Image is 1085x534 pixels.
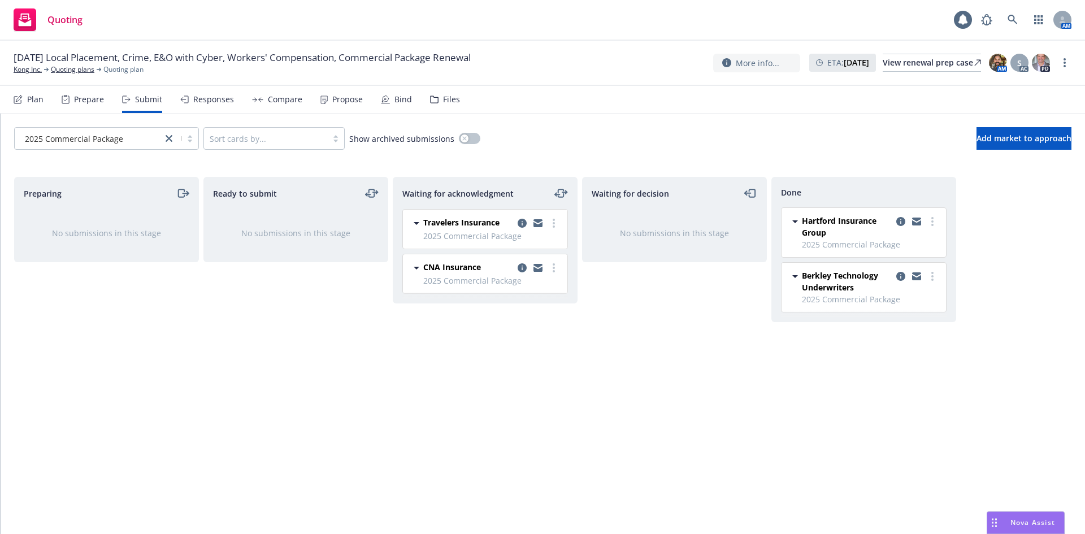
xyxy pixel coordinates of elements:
[1027,8,1050,31] a: Switch app
[9,4,87,36] a: Quoting
[515,261,529,275] a: copy logging email
[162,132,176,145] a: close
[1017,57,1022,69] span: S
[268,95,302,104] div: Compare
[14,64,42,75] a: Kong Inc.
[554,186,568,200] a: moveLeftRight
[33,227,180,239] div: No submissions in this stage
[883,54,981,71] div: View renewal prep case
[910,215,923,228] a: copy logging email
[592,188,669,199] span: Waiting for decision
[1010,518,1055,527] span: Nova Assist
[547,216,561,230] a: more
[531,261,545,275] a: copy logging email
[976,133,1071,144] span: Add market to approach
[103,64,144,75] span: Quoting plan
[423,275,561,286] span: 2025 Commercial Package
[975,8,998,31] a: Report a Bug
[547,261,561,275] a: more
[349,133,454,145] span: Show archived submissions
[713,54,800,72] button: More info...
[601,227,748,239] div: No submissions in this stage
[443,95,460,104] div: Files
[744,186,757,200] a: moveLeft
[25,133,123,145] span: 2025 Commercial Package
[213,188,277,199] span: Ready to submit
[515,216,529,230] a: copy logging email
[1058,56,1071,70] a: more
[926,215,939,228] a: more
[423,230,561,242] span: 2025 Commercial Package
[926,270,939,283] a: more
[423,216,500,228] span: Travelers Insurance
[135,95,162,104] div: Submit
[989,54,1007,72] img: photo
[20,133,157,145] span: 2025 Commercial Package
[802,293,939,305] span: 2025 Commercial Package
[51,64,94,75] a: Quoting plans
[222,227,370,239] div: No submissions in this stage
[1001,8,1024,31] a: Search
[14,51,471,64] span: [DATE] Local Placement, Crime, E&O with Cyber, Workers' Compensation, Commercial Package Renewal
[781,186,801,198] span: Done
[332,95,363,104] div: Propose
[531,216,545,230] a: copy logging email
[910,270,923,283] a: copy logging email
[844,57,869,68] strong: [DATE]
[802,238,939,250] span: 2025 Commercial Package
[394,95,412,104] div: Bind
[1032,54,1050,72] img: photo
[176,186,189,200] a: moveRight
[402,188,514,199] span: Waiting for acknowledgment
[24,188,62,199] span: Preparing
[736,57,779,69] span: More info...
[74,95,104,104] div: Prepare
[47,15,83,24] span: Quoting
[883,54,981,72] a: View renewal prep case
[827,57,869,68] span: ETA :
[987,512,1001,533] div: Drag to move
[987,511,1065,534] button: Nova Assist
[894,270,908,283] a: copy logging email
[423,261,481,273] span: CNA Insurance
[976,127,1071,150] button: Add market to approach
[894,215,908,228] a: copy logging email
[27,95,44,104] div: Plan
[365,186,379,200] a: moveLeftRight
[802,215,892,238] span: Hartford Insurance Group
[802,270,892,293] span: Berkley Technology Underwriters
[193,95,234,104] div: Responses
